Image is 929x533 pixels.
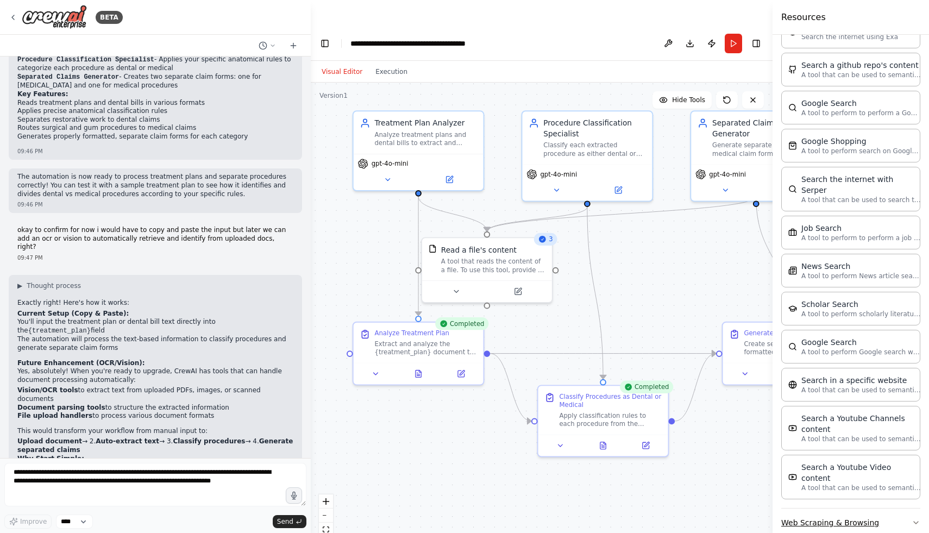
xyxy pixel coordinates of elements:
[788,103,797,112] img: SerpApiGoogleSearchTool
[350,38,473,49] nav: breadcrumb
[17,55,293,73] li: - Applies your specific anatomical rules to categorize each procedure as dental or medical
[559,392,661,409] div: Classify Procedures as Dental or Medical
[419,173,479,186] button: Open in side panel
[801,435,921,443] p: A tool that can be used to semantic search a query from a Youtube Channels content.
[801,147,921,155] p: A tool to perform search on Google shopping with a search_query.
[286,487,302,504] button: Click to speak your automation idea
[413,197,423,316] g: Edge from aa47f855-1264-419f-aadf-3fe0da45d516 to fc28547b-1247-4615-9981-d5ac6fd01bbe
[254,39,280,52] button: Switch to previous chat
[372,160,409,168] span: gpt-4o-mini
[22,5,87,29] img: Logo
[488,285,548,298] button: Open in side panel
[620,381,674,393] div: Completed
[712,118,814,139] div: Separated Claims Generator
[788,65,797,74] img: GithubSearchTool
[537,385,669,457] div: CompletedClassify Procedures as Dental or MedicalApply classification rules to each procedure fro...
[369,65,414,78] button: Execution
[801,272,921,280] p: A tool to perform News article search with a search_query.
[543,141,645,158] div: Classify each extracted procedure as either dental or medical based on specific anatomical rules:...
[765,367,810,380] button: View output
[353,110,485,191] div: Treatment Plan AnalyzerAnalyze treatment plans and dental bills to extract and categorize each pr...
[443,367,479,380] button: Open in side panel
[413,197,492,231] g: Edge from aa47f855-1264-419f-aadf-3fe0da45d516 to 756bf267-88a6-491e-89b2-2c24b0261b54
[540,170,577,179] span: gpt-4o-mini
[353,322,485,386] div: CompletedAnalyze Treatment PlanExtract and analyze the {treatment_plan} document to identify all ...
[521,110,653,202] div: Procedure Classification SpecialistClassify each extracted procedure as either dental or medical ...
[17,359,145,367] strong: Future Enhancement (OCR/Vision):
[744,340,846,356] div: Create separate, properly formatted claim forms based on the classified procedures. Generate a de...
[20,517,47,526] span: Improve
[17,455,84,462] strong: Why Start Simple:
[801,261,921,272] div: News Search
[490,348,531,427] g: Edge from fc28547b-1247-4615-9981-d5ac6fd01bbe to 0ba288bb-a4d2-4fc7-beff-f3119b489e1f
[17,404,105,411] strong: Document parsing tools
[17,386,78,394] strong: Vision/OCR tools
[801,234,921,242] p: A tool to perform to perform a job search in the [GEOGRAPHIC_DATA] with a search_query.
[17,367,293,384] p: Yes, absolutely! When you're ready to upgrade, CrewAI has tools that can handle document processi...
[17,254,293,262] div: 09:47 PM
[801,375,921,386] div: Search in a specific website
[17,56,154,64] code: Procedure Classification Specialist
[17,318,293,335] li: You'll input the treatment plan or dental bill text directly into the field
[317,36,332,51] button: Hide left sidebar
[441,244,517,255] div: Read a file's content
[17,386,293,403] li: to extract text from uploaded PDFs, images, or scanned documents
[801,136,921,147] div: Google Shopping
[801,484,921,492] p: A tool that can be used to semantic search a query from a Youtube Video content.
[17,173,293,198] p: The automation is now ready to process treatment plans and separate procedures correctly! You can...
[801,33,898,41] p: Search the internet using Exa
[17,437,293,454] li: → 2. → 3. → 4.
[801,299,921,310] div: Scholar Search
[482,197,762,231] g: Edge from cc48ab81-3b35-41a2-a8c1-e8bfc1154785 to 756bf267-88a6-491e-89b2-2c24b0261b54
[315,65,369,78] button: Visual Editor
[17,427,293,436] p: This would transform your workflow from manual input to:
[273,515,306,528] button: Send
[549,235,553,244] span: 3
[17,281,22,290] span: ▶
[374,329,449,337] div: Analyze Treatment Plan
[17,335,293,352] li: The automation will process the text-based information to classify procedures and generate separa...
[801,413,921,435] div: Search a Youtube Channels content
[319,91,348,100] div: Version 1
[17,116,293,124] li: Separates restorative work to dental claims
[28,327,91,335] code: {treatment_plan}
[801,71,921,79] p: A tool that can be used to semantic search a query from a github repo's content. This is not the ...
[690,110,822,202] div: Separated Claims GeneratorGenerate separate dental and medical claim forms from the classified pr...
[17,299,293,308] p: Exactly right! Here's how it works:
[722,322,854,386] div: Generate Separate Claim FormsCreate separate, properly formatted claim forms based on the classif...
[581,439,625,452] button: View output
[441,257,545,274] div: A tool that reads the content of a file. To use this tool, provide a 'file_path' parameter with t...
[543,118,645,139] div: Procedure Classification Specialist
[675,348,716,427] g: Edge from 0ba288bb-a4d2-4fc7-beff-f3119b489e1f to 3b63d664-7279-4a4a-bcc8-105b35d0caa1
[319,509,333,523] button: zoom out
[374,130,476,147] div: Analyze treatment plans and dental bills to extract and categorize each procedure. Identify all p...
[801,98,921,109] div: Google Search
[788,266,797,275] img: SerplyNewsSearchTool
[96,437,159,445] strong: Auto-extract text
[788,342,797,351] img: SerplyWebSearchTool
[17,133,293,141] li: Generates properly formatted, separate claim forms for each category
[712,141,814,158] div: Generate separate dental and medical claim forms from the classified procedures. Create properly ...
[801,310,921,318] p: A tool to perform scholarly literature search with a search_query.
[396,367,441,380] button: View output
[374,340,476,356] div: Extract and analyze the {treatment_plan} document to identify all procedures, procedure codes, co...
[801,196,921,204] p: A tool that can be used to search the internet with a search_query. Supports different search typ...
[801,109,921,117] p: A tool to perform to perform a Google search with a search_query.
[17,73,293,90] li: - Creates two separate claim forms: one for [MEDICAL_DATA] and one for medical procedures
[788,473,797,481] img: YoutubeVideoSearchTool
[17,404,293,412] li: to structure the extracted information
[788,228,797,237] img: SerplyJobSearchTool
[17,124,293,133] li: Routes surgical and gum procedures to medical claims
[4,515,52,529] button: Improve
[17,90,68,98] strong: Key Features:
[788,424,797,432] img: YoutubeChannelSearchTool
[672,96,705,104] span: Hide Tools
[421,237,553,303] div: 3FileReadToolRead a file's contentA tool that reads the content of a file. To use this tool, prov...
[588,184,648,196] button: Open in side panel
[17,310,129,317] strong: Current Setup (Copy & Paste):
[429,244,437,253] img: FileReadTool
[435,317,489,330] div: Completed
[17,281,81,290] button: ▶Thought process
[559,411,661,428] div: Apply classification rules to each procedure from the treatment plan analysis: DENTAL = anything ...
[652,91,712,109] button: Hide Tools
